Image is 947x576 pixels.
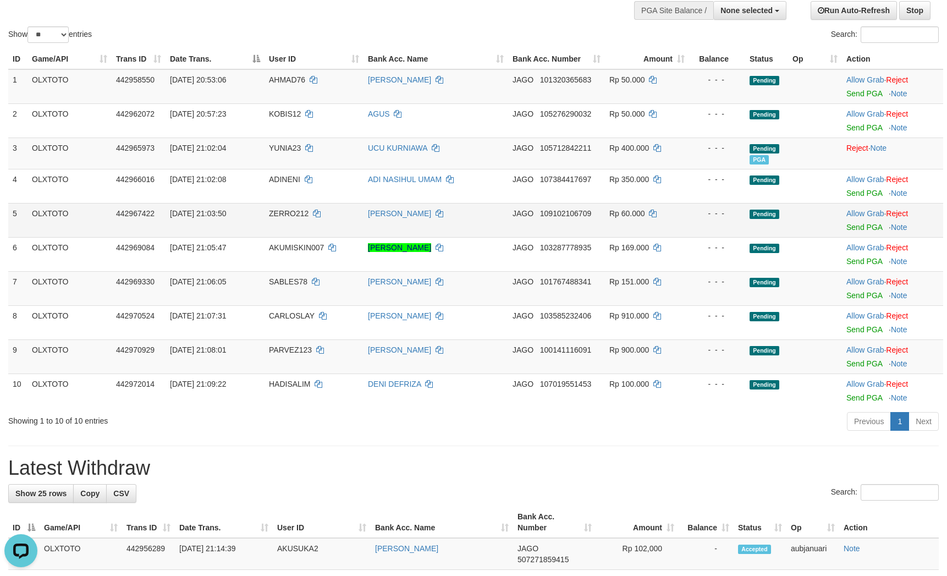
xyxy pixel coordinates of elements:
[886,175,908,184] a: Reject
[8,138,27,169] td: 3
[890,412,909,431] a: 1
[750,210,779,219] span: Pending
[269,380,310,388] span: HADISALIM
[846,311,884,320] a: Allow Grab
[175,538,273,570] td: [DATE] 21:14:39
[693,208,741,219] div: - - -
[788,49,842,69] th: Op: activate to sort column ascending
[170,277,226,286] span: [DATE] 21:06:05
[786,538,839,570] td: aubjanuari
[886,209,908,218] a: Reject
[750,110,779,119] span: Pending
[170,209,226,218] span: [DATE] 21:03:50
[886,109,908,118] a: Reject
[886,311,908,320] a: Reject
[609,109,645,118] span: Rp 50.000
[679,507,734,538] th: Balance: activate to sort column ascending
[116,175,155,184] span: 442966016
[170,109,226,118] span: [DATE] 20:57:23
[842,169,943,203] td: ·
[269,243,324,252] span: AKUMISKIN007
[842,138,943,169] td: ·
[846,144,868,152] a: Reject
[891,257,907,266] a: Note
[517,544,538,553] span: JAGO
[842,203,943,237] td: ·
[269,144,301,152] span: YUNIA23
[116,277,155,286] span: 442969330
[886,345,908,354] a: Reject
[540,209,591,218] span: Copy 109102106709 to clipboard
[891,291,907,300] a: Note
[750,244,779,253] span: Pending
[842,374,943,408] td: ·
[8,271,27,305] td: 7
[634,1,713,20] div: PGA Site Balance /
[8,26,92,43] label: Show entries
[73,484,107,503] a: Copy
[170,243,226,252] span: [DATE] 21:05:47
[609,345,649,354] span: Rp 900.000
[786,507,839,538] th: Op: activate to sort column ascending
[909,412,939,431] a: Next
[693,378,741,390] div: - - -
[170,75,226,84] span: [DATE] 20:53:06
[513,345,533,354] span: JAGO
[679,538,734,570] td: -
[122,538,175,570] td: 442956289
[269,345,312,354] span: PARVEZ123
[540,277,591,286] span: Copy 101767488341 to clipboard
[693,276,741,287] div: - - -
[891,359,907,368] a: Note
[891,393,907,402] a: Note
[846,223,882,232] a: Send PGA
[8,49,27,69] th: ID
[513,380,533,388] span: JAGO
[513,109,533,118] span: JAGO
[116,209,155,218] span: 442967422
[170,175,226,184] span: [DATE] 21:02:08
[116,345,155,354] span: 442970929
[27,49,112,69] th: Game/API: activate to sort column ascending
[846,123,882,132] a: Send PGA
[750,144,779,153] span: Pending
[886,380,908,388] a: Reject
[112,49,166,69] th: Trans ID: activate to sort column ascending
[4,4,37,37] button: Open LiveChat chat widget
[842,237,943,271] td: ·
[8,507,40,538] th: ID: activate to sort column descending
[368,109,390,118] a: AGUS
[861,26,939,43] input: Search:
[750,312,779,321] span: Pending
[693,108,741,119] div: - - -
[846,277,886,286] span: ·
[8,339,27,374] td: 9
[750,346,779,355] span: Pending
[540,311,591,320] span: Copy 103585232406 to clipboard
[368,345,431,354] a: [PERSON_NAME]
[891,89,907,98] a: Note
[846,311,886,320] span: ·
[122,507,175,538] th: Trans ID: activate to sort column ascending
[113,489,129,498] span: CSV
[891,123,907,132] a: Note
[750,155,769,164] span: PGA
[842,305,943,339] td: ·
[847,412,891,431] a: Previous
[842,271,943,305] td: ·
[846,277,884,286] a: Allow Grab
[269,209,309,218] span: ZERRO212
[8,374,27,408] td: 10
[609,380,649,388] span: Rp 100.000
[846,189,882,198] a: Send PGA
[27,169,112,203] td: OLXTOTO
[605,49,689,69] th: Amount: activate to sort column ascending
[846,345,886,354] span: ·
[846,209,884,218] a: Allow Grab
[27,69,112,104] td: OLXTOTO
[846,75,884,84] a: Allow Grab
[609,175,649,184] span: Rp 350.000
[269,175,300,184] span: ADINENI
[269,311,315,320] span: CARLOSLAY
[27,339,112,374] td: OLXTOTO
